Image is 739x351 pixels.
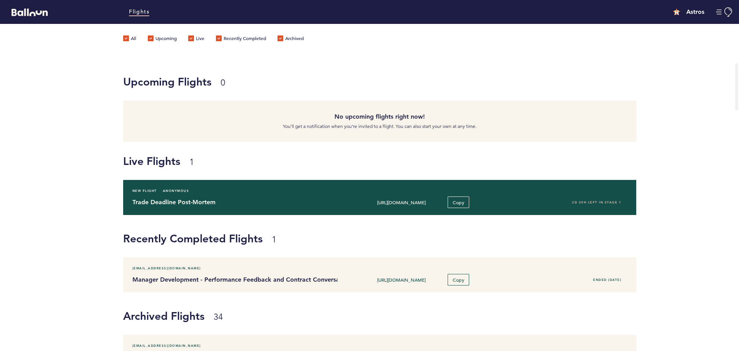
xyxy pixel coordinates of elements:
label: Upcoming [148,35,177,43]
h4: Trade Deadline Post-Mortem [132,198,332,207]
button: Copy [448,274,469,286]
span: 2D 20H left in stage 1 [572,200,621,204]
span: Copy [453,199,464,205]
svg: Balloon [12,8,48,16]
span: Anonymous [163,187,189,195]
small: 0 [221,77,225,88]
label: Live [188,35,204,43]
span: New Flight [132,187,157,195]
span: [EMAIL_ADDRESS][DOMAIN_NAME] [132,264,201,272]
span: Ended [DATE] [593,278,621,282]
h1: Live Flights [123,153,733,169]
button: Manage Account [716,7,733,17]
small: 1 [189,157,194,167]
h1: Archived Flights [123,308,733,324]
button: Copy [448,196,469,208]
h1: Recently Completed Flights [123,231,733,246]
label: Archived [278,35,304,43]
small: 1 [272,234,276,245]
a: Flights [129,8,149,16]
h4: Manager Development - Performance Feedback and Contract Conversations [132,275,332,284]
a: Balloon [6,8,48,16]
h4: Astros [686,7,704,17]
span: [EMAIL_ADDRESS][DOMAIN_NAME] [132,342,201,349]
h4: No upcoming flights right now! [129,112,630,121]
h1: Upcoming Flights [123,74,630,89]
label: All [123,35,136,43]
small: 34 [214,312,223,322]
p: You’ll get a notification when you’re invited to a flight. You can also start your own at any time. [129,123,630,130]
label: Recently Completed [216,35,266,43]
span: Copy [453,277,464,283]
